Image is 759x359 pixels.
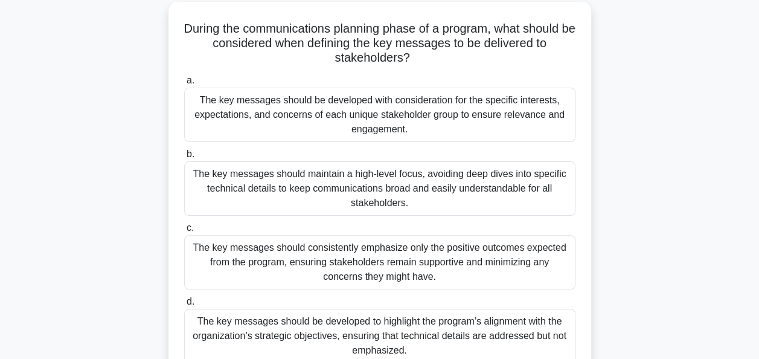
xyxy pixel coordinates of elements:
[187,222,194,233] span: c.
[187,149,194,159] span: b.
[184,235,575,289] div: The key messages should consistently emphasize only the positive outcomes expected from the progr...
[183,21,577,66] h5: During the communications planning phase of a program, what should be considered when defining th...
[187,296,194,306] span: d.
[187,75,194,85] span: a.
[184,88,575,142] div: The key messages should be developed with consideration for the specific interests, expectations,...
[184,161,575,216] div: The key messages should maintain a high-level focus, avoiding deep dives into specific technical ...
